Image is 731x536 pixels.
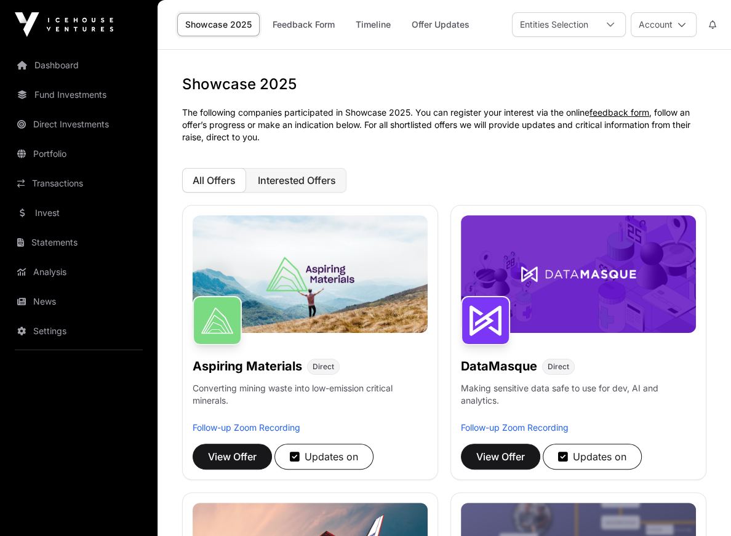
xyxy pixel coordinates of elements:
iframe: Chat Widget [669,477,731,536]
span: Direct [548,362,569,372]
p: The following companies participated in Showcase 2025. You can register your interest via the onl... [182,106,706,143]
a: Portfolio [10,140,148,167]
button: Interested Offers [247,168,346,193]
a: Feedback Form [265,13,343,36]
a: Dashboard [10,52,148,79]
button: View Offer [193,444,272,470]
button: Updates on [543,444,642,470]
a: Follow-up Zoom Recording [461,422,569,433]
img: DataMasque-Banner.jpg [461,215,696,333]
a: Fund Investments [10,81,148,108]
a: Statements [10,229,148,256]
h1: DataMasque [461,358,537,375]
div: Updates on [558,449,626,464]
a: Settings [10,318,148,345]
a: Offer Updates [404,13,477,36]
a: feedback form [589,107,649,118]
button: Account [631,12,697,37]
span: Interested Offers [258,174,336,186]
div: Entities Selection [513,13,596,36]
img: Aspiring Materials [193,296,242,345]
span: All Offers [193,174,236,186]
img: Aspiring-Banner.jpg [193,215,428,333]
button: View Offer [461,444,540,470]
a: Transactions [10,170,148,197]
h1: Aspiring Materials [193,358,302,375]
a: News [10,288,148,315]
a: Analysis [10,258,148,286]
div: Updates on [290,449,358,464]
span: View Offer [208,449,257,464]
span: View Offer [476,449,525,464]
p: Making sensitive data safe to use for dev, AI and analytics. [461,382,696,422]
img: Icehouse Ventures Logo [15,12,113,37]
a: Follow-up Zoom Recording [193,422,300,433]
p: Converting mining waste into low-emission critical minerals. [193,382,428,422]
h1: Showcase 2025 [182,74,706,94]
a: Timeline [348,13,399,36]
a: Invest [10,199,148,226]
button: All Offers [182,168,246,193]
span: Direct [313,362,334,372]
a: Showcase 2025 [177,13,260,36]
button: Updates on [274,444,373,470]
img: DataMasque [461,296,510,345]
a: Direct Investments [10,111,148,138]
